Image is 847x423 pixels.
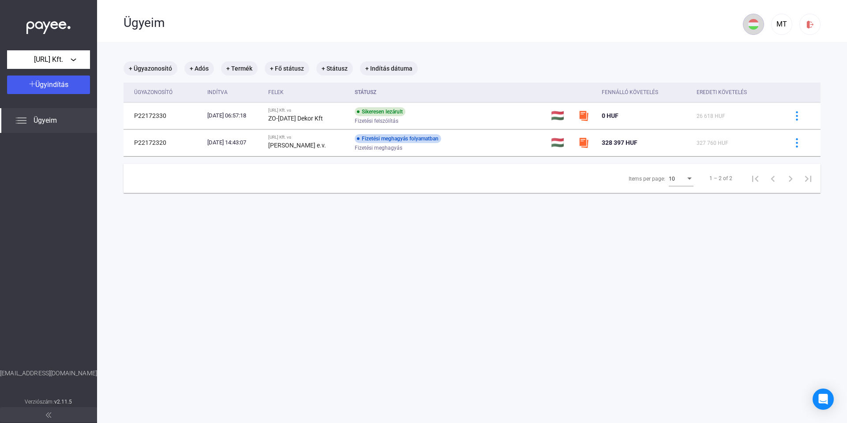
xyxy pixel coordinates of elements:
[799,14,821,35] button: logout-red
[7,76,90,94] button: Ügyindítás
[602,112,618,119] span: 0 HUF
[602,87,658,98] div: Fennálló követelés
[697,87,776,98] div: Eredeti követelés
[207,111,261,120] div: [DATE] 06:57:18
[578,137,589,148] img: szamlazzhu-mini
[265,61,309,76] mat-chip: + Fő státusz
[207,87,261,98] div: Indítva
[124,61,177,76] mat-chip: + Ügyazonosító
[743,14,764,35] button: HU
[774,19,789,30] div: MT
[268,108,347,113] div: [URL] Kft. vs
[697,113,725,119] span: 26 618 HUF
[34,54,63,65] span: [URL] Kft.
[124,102,204,129] td: P22172330
[7,50,90,69] button: [URL] Kft.
[792,138,802,147] img: more-blue
[26,16,71,34] img: white-payee-white-dot.svg
[207,87,228,98] div: Indítva
[547,129,574,156] td: 🇭🇺
[602,87,690,98] div: Fennálló követelés
[669,173,693,184] mat-select: Items per page:
[134,87,172,98] div: Ügyazonosító
[764,170,782,187] button: Previous page
[124,129,204,156] td: P22172320
[221,61,258,76] mat-chip: + Termék
[669,176,675,182] span: 10
[697,140,728,146] span: 327 760 HUF
[792,111,802,121] img: more-blue
[268,87,284,98] div: Felek
[355,116,398,126] span: Fizetési felszólítás
[268,115,323,122] strong: ZO-[DATE] Dekor Kft
[360,61,418,76] mat-chip: + Indítás dátuma
[355,143,402,153] span: Fizetési meghagyás
[134,87,200,98] div: Ügyazonosító
[351,83,547,102] th: Státusz
[207,138,261,147] div: [DATE] 14:43:07
[629,174,665,184] div: Items per page:
[268,87,347,98] div: Felek
[268,142,326,149] strong: [PERSON_NAME] e.v.
[316,61,353,76] mat-chip: + Státusz
[355,107,405,116] div: Sikeresen lezárult
[813,389,834,410] div: Open Intercom Messenger
[806,20,815,29] img: logout-red
[184,61,214,76] mat-chip: + Adós
[578,110,589,121] img: szamlazzhu-mini
[16,115,26,126] img: list.svg
[355,134,441,143] div: Fizetési meghagyás folyamatban
[268,135,347,140] div: [URL] Kft. vs
[746,170,764,187] button: First page
[748,19,759,30] img: HU
[799,170,817,187] button: Last page
[547,102,574,129] td: 🇭🇺
[46,412,51,418] img: arrow-double-left-grey.svg
[787,133,806,152] button: more-blue
[787,106,806,125] button: more-blue
[709,173,732,184] div: 1 – 2 of 2
[697,87,747,98] div: Eredeti követelés
[602,139,637,146] span: 328 397 HUF
[54,399,72,405] strong: v2.11.5
[771,14,792,35] button: MT
[782,170,799,187] button: Next page
[124,15,743,30] div: Ügyeim
[29,81,35,87] img: plus-white.svg
[35,80,68,89] span: Ügyindítás
[34,115,57,126] span: Ügyeim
